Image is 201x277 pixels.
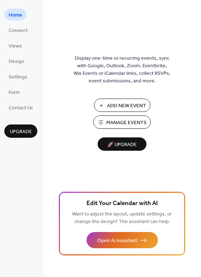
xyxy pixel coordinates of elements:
[9,89,20,96] span: Form
[93,115,151,129] button: Manage Events
[4,9,27,21] a: Home
[4,55,29,67] a: Design
[107,102,146,110] span: Add New Event
[4,101,37,113] a: Contact Us
[4,124,37,138] button: Upgrade
[87,199,158,209] span: Edit Your Calendar with AI
[72,209,172,227] span: Want to adjust the layout, update settings, or change the design? The assistant can help.
[9,12,22,19] span: Home
[102,140,142,150] span: 🚀 Upgrade
[94,99,150,112] button: Add New Event
[4,24,32,36] a: Connect
[9,58,24,65] span: Design
[74,55,170,85] span: Display one-time or recurring events, sync with Google, Outlook, Zoom, Eventbrite, Wix Events or ...
[10,128,32,136] span: Upgrade
[9,73,27,81] span: Settings
[9,104,33,112] span: Contact Us
[4,71,32,82] a: Settings
[106,119,146,127] span: Manage Events
[4,40,26,51] a: Views
[87,232,158,248] button: Open AI Assistant
[98,137,146,151] button: 🚀 Upgrade
[4,86,24,98] a: Form
[9,27,28,35] span: Connect
[9,42,22,50] span: Views
[97,237,137,245] span: Open AI Assistant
